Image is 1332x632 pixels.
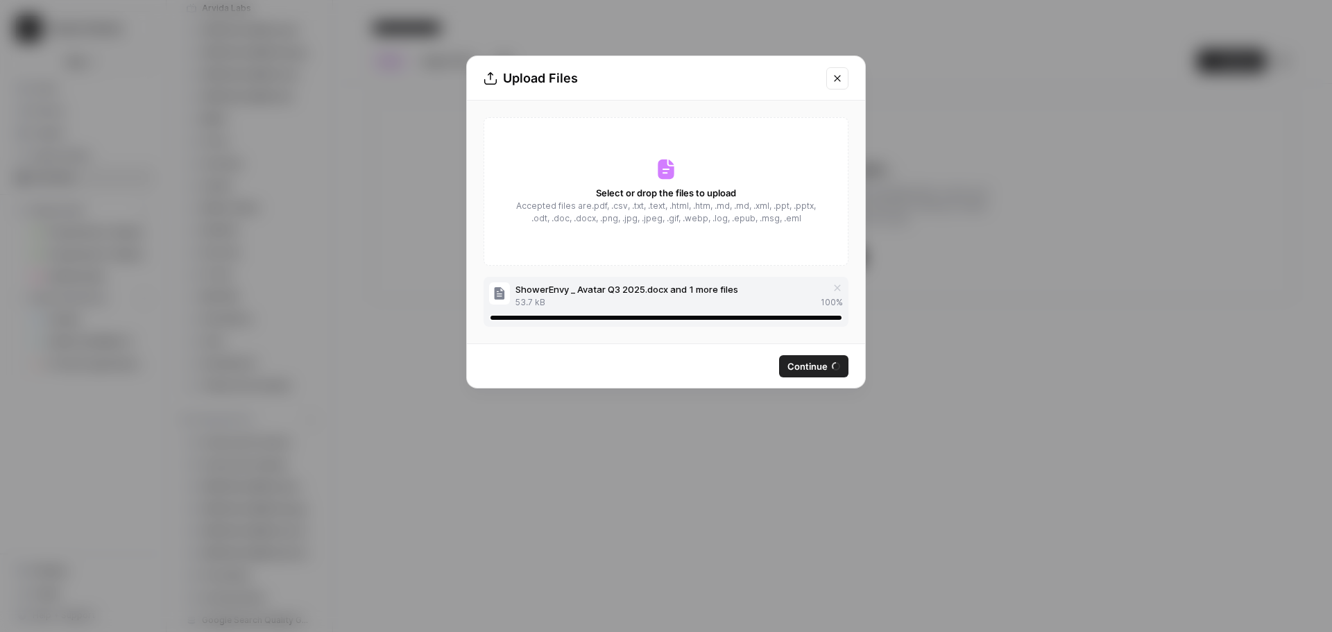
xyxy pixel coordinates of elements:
[515,296,545,309] span: 53.7 kB
[787,359,828,373] span: Continue
[511,200,821,225] span: Accepted files are .pdf, .csv, .txt, .text, .html, .htm, .md, .md, .xml, .ppt, .pptx, .odt, .doc,...
[596,186,736,200] span: Select or drop the files to upload
[821,296,843,309] span: 100 %
[826,67,848,89] button: Close modal
[484,69,818,88] div: Upload Files
[515,282,738,296] span: ShowerEnvy _ Avatar Q3 2025.docx and 1 more files
[779,355,848,377] button: Continue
